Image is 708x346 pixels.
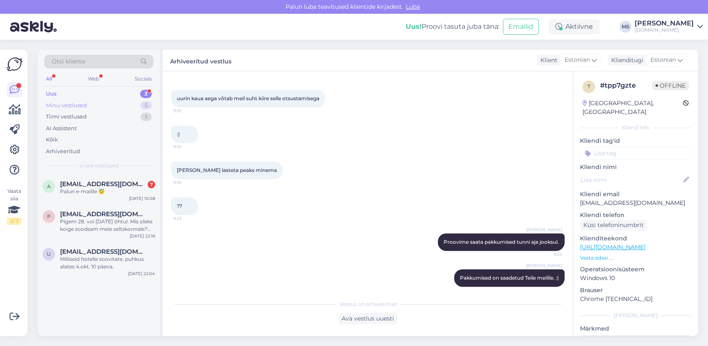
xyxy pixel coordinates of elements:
[580,243,645,251] a: [URL][DOMAIN_NAME]
[526,263,562,269] span: [PERSON_NAME]
[531,287,562,293] span: 9:45
[60,218,155,233] div: Pigem 28. voi [DATE] õhtul. Mis oleks koige soodsam meie seltskonnale? Tallinn voi [GEOGRAPHIC_DA...
[580,286,691,295] p: Brauser
[60,210,147,218] span: pajuangelica@gmail.com
[580,147,691,159] input: Lisa tag
[580,220,647,231] div: Küsi telefoninumbrit
[580,211,691,220] p: Kliendi telefon
[580,136,691,145] p: Kliendi tag'id
[173,179,205,186] span: 9:18
[580,124,691,131] div: Kliendi info
[444,239,559,245] span: Proovime saata pakkumised tunni aja jooksul.
[580,274,691,283] p: Windows 10
[46,136,58,144] div: Kõik
[406,23,422,30] b: Uus!
[177,95,319,101] span: uurin kaua aega võtab meil suht kiire selle otsustamisega
[60,248,147,255] span: urveivarsoo@gmail.com
[60,180,147,188] span: anettekontson@gmail.com
[86,73,101,84] div: Web
[580,199,691,207] p: [EMAIL_ADDRESS][DOMAIN_NAME]
[7,217,22,225] div: 2 / 3
[582,99,683,116] div: [GEOGRAPHIC_DATA], [GEOGRAPHIC_DATA]
[549,19,600,34] div: Aktiivne
[128,270,155,277] div: [DATE] 22:04
[148,181,155,188] div: 7
[650,56,676,65] span: Estonian
[635,27,694,33] div: [DOMAIN_NAME]
[140,90,152,98] div: 3
[531,251,562,258] span: 9:25
[587,83,590,90] span: t
[635,20,703,33] a: [PERSON_NAME][DOMAIN_NAME]
[620,21,631,33] div: MS
[580,254,691,262] p: Vaata edasi ...
[406,22,500,32] div: Proovi tasuta juba täna:
[580,295,691,303] p: Chrome [TECHNICAL_ID]
[173,108,205,114] span: 9:18
[7,56,23,72] img: Askly Logo
[177,167,277,173] span: [PERSON_NAME] lasteta peaks minema
[141,101,152,110] div: 5
[460,275,559,281] span: Pakkumised on saadetud Teile meilile. :)
[177,131,180,137] span: :)
[580,312,691,319] div: [PERSON_NAME]
[635,20,694,27] div: [PERSON_NAME]
[80,162,118,169] span: Uued vestlused
[580,324,691,333] p: Märkmed
[60,188,155,195] div: Palun e-mailile 😇
[580,163,691,172] p: Kliendi nimi
[503,19,539,35] button: Emailid
[526,227,562,233] span: [PERSON_NAME]
[141,113,152,121] div: 5
[565,56,590,65] span: Estonian
[580,265,691,274] p: Operatsioonisüsteem
[177,203,182,209] span: ??
[173,215,205,222] span: 9:23
[46,147,80,156] div: Arhiveeritud
[60,255,155,270] div: Milliseid hotelle soovitate, puhkus alates 4.okt. 10 päeva.
[47,213,51,220] span: p
[47,183,51,189] span: a
[339,301,397,308] span: Vestlus on arhiveeritud
[130,233,155,239] div: [DATE] 22:16
[170,55,231,66] label: Arhiveeritud vestlus
[44,73,54,84] div: All
[46,113,87,121] div: Tiimi vestlused
[403,3,422,10] span: Luba
[580,190,691,199] p: Kliendi email
[652,81,689,90] span: Offline
[52,57,85,66] span: Otsi kliente
[129,195,155,202] div: [DATE] 10:08
[608,56,643,65] div: Klienditugi
[338,313,397,324] div: Ava vestlus uuesti
[580,234,691,243] p: Klienditeekond
[133,73,153,84] div: Socials
[46,90,57,98] div: Uus
[46,124,77,133] div: AI Assistent
[600,81,652,91] div: # tpp7gzte
[46,101,87,110] div: Minu vestlused
[47,251,51,257] span: u
[537,56,557,65] div: Klient
[7,187,22,225] div: Vaata siia
[173,144,205,150] span: 9:18
[580,175,682,184] input: Lisa nimi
